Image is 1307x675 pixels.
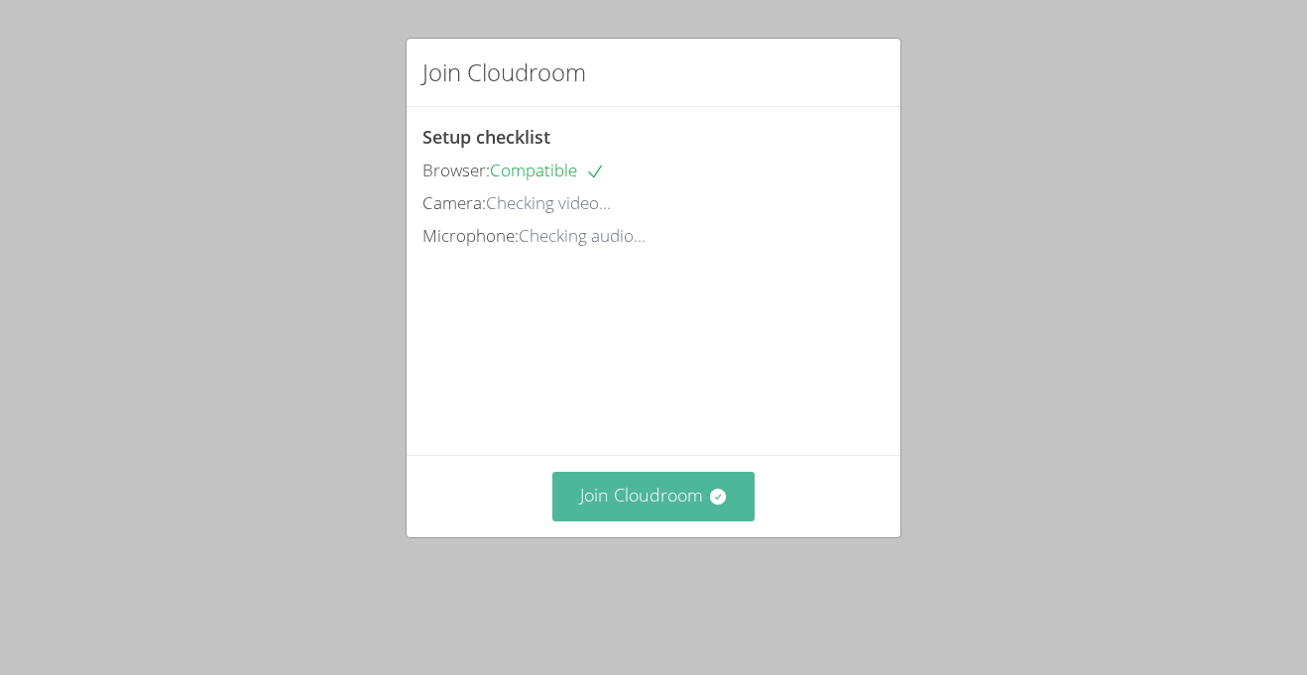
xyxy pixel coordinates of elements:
h2: Join Cloudroom [422,55,586,90]
span: Setup checklist [422,125,550,149]
span: Checking video... [486,191,611,214]
span: Camera: [422,191,486,214]
span: Microphone: [422,224,519,247]
button: Join Cloudroom [552,472,756,520]
span: Browser: [422,159,490,181]
span: Checking audio... [519,224,646,247]
span: Compatible [490,159,605,181]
